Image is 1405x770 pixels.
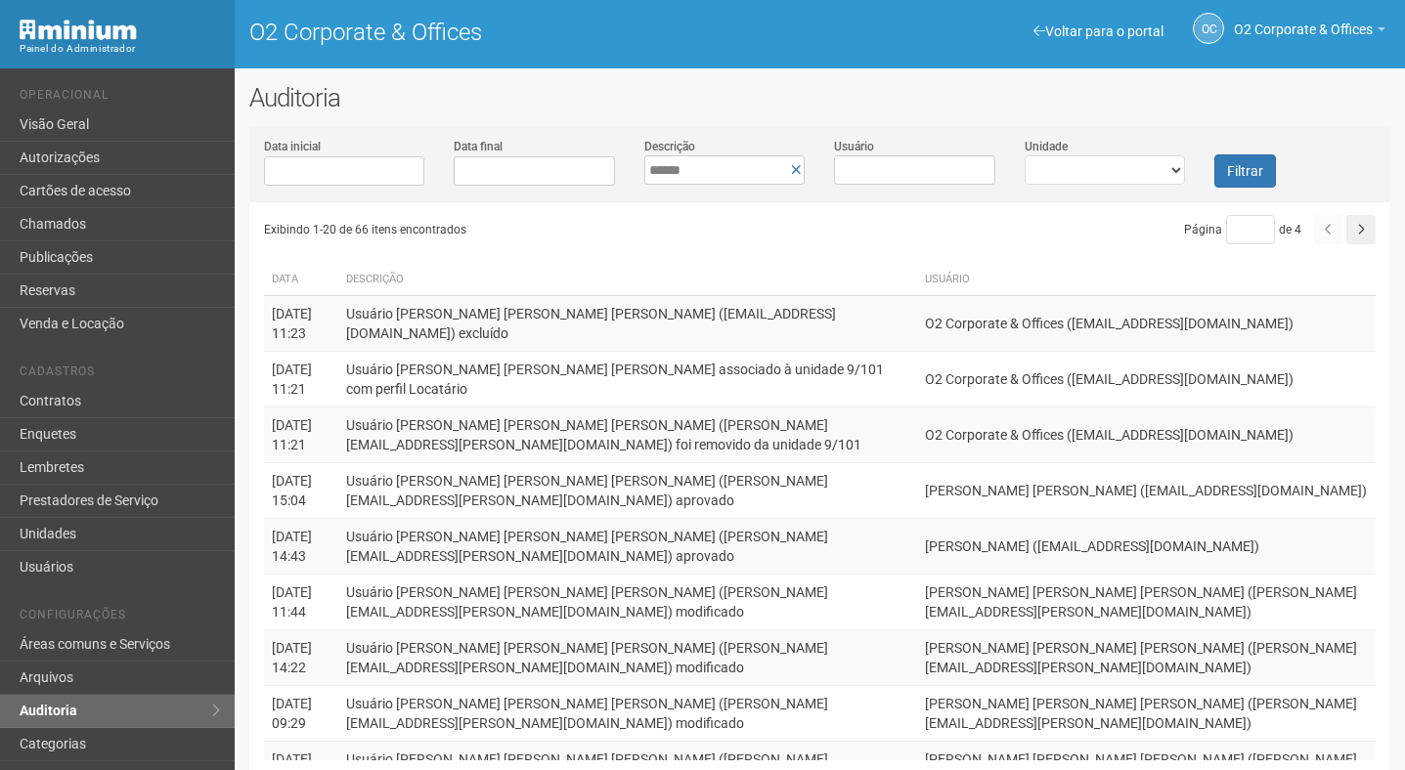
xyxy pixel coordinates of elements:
[338,686,917,742] td: Usuário [PERSON_NAME] [PERSON_NAME] [PERSON_NAME] ([PERSON_NAME][EMAIL_ADDRESS][PERSON_NAME][DOMA...
[917,264,1376,296] th: Usuário
[338,296,917,352] td: Usuário [PERSON_NAME] [PERSON_NAME] [PERSON_NAME] ([EMAIL_ADDRESS][DOMAIN_NAME]) excluído
[644,138,695,155] label: Descrição
[264,296,338,352] td: [DATE] 11:23
[1193,13,1224,44] a: OC
[1184,223,1301,236] span: Página de 4
[20,608,220,628] li: Configurações
[264,407,338,463] td: [DATE] 11:21
[1214,154,1276,188] button: Filtrar
[338,407,917,463] td: Usuário [PERSON_NAME] [PERSON_NAME] [PERSON_NAME] ([PERSON_NAME][EMAIL_ADDRESS][PERSON_NAME][DOMA...
[917,296,1376,352] td: O2 Corporate & Offices ([EMAIL_ADDRESS][DOMAIN_NAME])
[338,519,917,575] td: Usuário [PERSON_NAME] [PERSON_NAME] [PERSON_NAME] ([PERSON_NAME][EMAIL_ADDRESS][PERSON_NAME][DOMA...
[249,83,1391,112] h2: Auditoria
[1033,23,1164,39] a: Voltar para o portal
[264,630,338,686] td: [DATE] 14:22
[20,40,220,58] div: Painel do Administrador
[917,463,1376,519] td: [PERSON_NAME] [PERSON_NAME] ([EMAIL_ADDRESS][DOMAIN_NAME])
[264,519,338,575] td: [DATE] 14:43
[20,364,220,385] li: Cadastros
[338,575,917,630] td: Usuário [PERSON_NAME] [PERSON_NAME] [PERSON_NAME] ([PERSON_NAME][EMAIL_ADDRESS][PERSON_NAME][DOMA...
[834,138,874,155] label: Usuário
[20,88,220,108] li: Operacional
[20,20,137,40] img: Minium
[917,575,1376,630] td: [PERSON_NAME] [PERSON_NAME] [PERSON_NAME] ([PERSON_NAME][EMAIL_ADDRESS][PERSON_NAME][DOMAIN_NAME])
[264,264,338,296] th: Data
[264,686,338,742] td: [DATE] 09:29
[1234,24,1385,40] a: O2 Corporate & Offices
[264,215,820,244] div: Exibindo 1-20 de 66 itens encontrados
[917,407,1376,463] td: O2 Corporate & Offices ([EMAIL_ADDRESS][DOMAIN_NAME])
[917,686,1376,742] td: [PERSON_NAME] [PERSON_NAME] [PERSON_NAME] ([PERSON_NAME][EMAIL_ADDRESS][PERSON_NAME][DOMAIN_NAME])
[338,352,917,407] td: Usuário [PERSON_NAME] [PERSON_NAME] [PERSON_NAME] associado à unidade 9/101 com perfil Locatário
[249,20,806,45] h1: O2 Corporate & Offices
[264,352,338,407] td: [DATE] 11:21
[338,630,917,686] td: Usuário [PERSON_NAME] [PERSON_NAME] [PERSON_NAME] ([PERSON_NAME][EMAIL_ADDRESS][PERSON_NAME][DOMA...
[917,630,1376,686] td: [PERSON_NAME] [PERSON_NAME] [PERSON_NAME] ([PERSON_NAME][EMAIL_ADDRESS][PERSON_NAME][DOMAIN_NAME])
[1025,138,1068,155] label: Unidade
[264,463,338,519] td: [DATE] 15:04
[264,575,338,630] td: [DATE] 11:44
[1234,3,1373,37] span: O2 Corporate & Offices
[917,519,1376,575] td: [PERSON_NAME] ([EMAIL_ADDRESS][DOMAIN_NAME])
[338,463,917,519] td: Usuário [PERSON_NAME] [PERSON_NAME] [PERSON_NAME] ([PERSON_NAME][EMAIL_ADDRESS][PERSON_NAME][DOMA...
[454,138,503,155] label: Data final
[917,352,1376,407] td: O2 Corporate & Offices ([EMAIL_ADDRESS][DOMAIN_NAME])
[264,138,321,155] label: Data inicial
[338,264,917,296] th: Descrição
